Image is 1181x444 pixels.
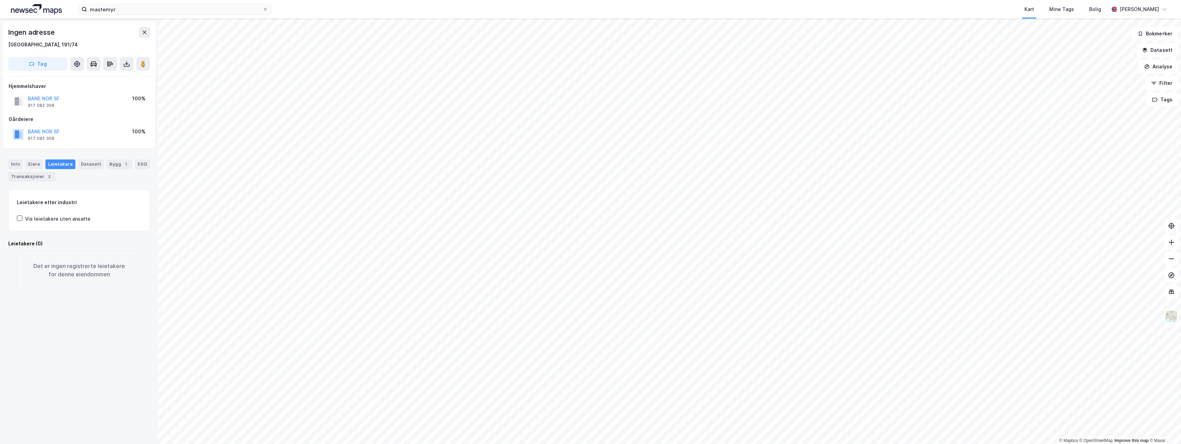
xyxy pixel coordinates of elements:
div: 100% [132,127,146,136]
div: Datasett [78,159,104,169]
div: Kart [1024,5,1034,13]
div: Gårdeiere [9,115,150,123]
div: Bygg [107,159,132,169]
img: logo.a4113a55bc3d86da70a041830d287a7e.svg [11,4,62,14]
div: Hjemmelshaver [9,82,150,90]
div: Info [8,159,23,169]
button: Tags [1146,93,1178,107]
button: Filter [1145,76,1178,90]
div: Leietakere etter industri [17,198,141,207]
iframe: Chat Widget [1147,411,1181,444]
div: Eiere [25,159,43,169]
button: Datasett [1136,43,1178,57]
div: [PERSON_NAME] [1120,5,1159,13]
div: Transaksjoner [8,172,55,181]
img: Z [1165,310,1178,323]
a: OpenStreetMap [1079,438,1113,443]
div: Det er ingen registrerte leietakere for denne eiendommen [17,251,142,290]
div: 100% [132,95,146,103]
div: Leietakere [45,159,75,169]
div: Ingen adresse [8,27,56,38]
a: Improve this map [1115,438,1149,443]
div: Leietakere (0) [8,240,150,248]
a: Mapbox [1059,438,1078,443]
div: ESG [135,159,150,169]
div: 917 082 308 [28,103,54,108]
div: 2 [46,173,53,180]
button: Analyse [1138,60,1178,74]
div: 1 [123,161,129,168]
button: Tag [8,57,67,71]
div: Bolig [1089,5,1101,13]
div: 917 082 308 [28,136,54,141]
button: Bokmerker [1132,27,1178,41]
div: Mine Tags [1049,5,1074,13]
div: [GEOGRAPHIC_DATA], 191/74 [8,41,78,49]
div: Vis leietakere uten ansatte [25,215,91,223]
input: Søk på adresse, matrikkel, gårdeiere, leietakere eller personer [87,4,263,14]
div: Kontrollprogram for chat [1147,411,1181,444]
